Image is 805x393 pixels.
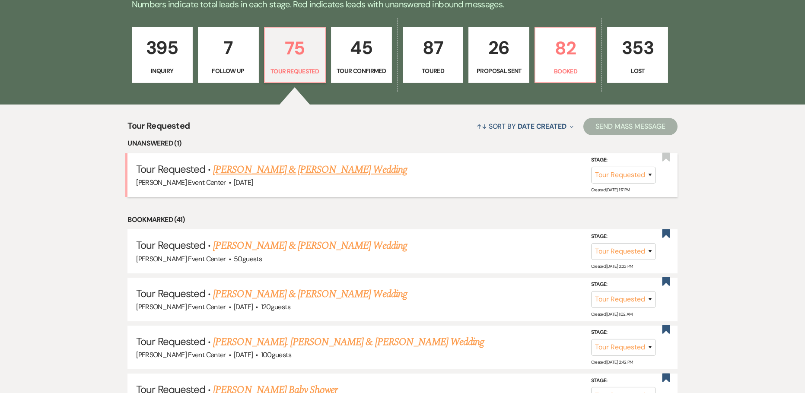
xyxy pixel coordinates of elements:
p: 7 [204,33,253,62]
p: Toured [408,66,458,76]
p: Inquiry [137,66,187,76]
p: 75 [270,34,320,63]
span: Created: [DATE] 1:17 PM [591,187,630,193]
span: ↑↓ [477,122,487,131]
p: 87 [408,33,458,62]
a: [PERSON_NAME] & [PERSON_NAME] Wedding [213,162,407,177]
li: Bookmarked (41) [127,214,677,225]
p: Tour Requested [270,67,320,76]
label: Stage: [591,328,656,337]
label: Stage: [591,376,656,385]
a: 353Lost [607,27,668,83]
span: 120 guests [261,302,290,311]
span: Tour Requested [127,119,190,138]
p: Tour Confirmed [337,66,386,76]
span: [DATE] [234,302,253,311]
span: [PERSON_NAME] Event Center [136,350,226,359]
span: [PERSON_NAME] Event Center [136,302,226,311]
p: 26 [474,33,524,62]
button: Sort By Date Created [473,115,577,138]
p: 353 [613,33,662,62]
button: Send Mass Message [583,118,678,135]
span: Tour Requested [136,162,205,176]
p: Lost [613,66,662,76]
p: 45 [337,33,386,62]
p: Booked [541,67,590,76]
a: 75Tour Requested [264,27,326,83]
span: 50 guests [234,254,262,263]
span: Tour Requested [136,335,205,348]
span: [PERSON_NAME] Event Center [136,254,226,263]
p: 395 [137,33,187,62]
a: 26Proposal Sent [468,27,529,83]
a: 45Tour Confirmed [331,27,392,83]
span: [DATE] [234,350,253,359]
span: Created: [DATE] 1:02 AM [591,311,633,317]
span: Tour Requested [136,238,205,252]
p: Follow Up [204,66,253,76]
span: Created: [DATE] 2:42 PM [591,359,633,365]
span: Created: [DATE] 3:33 PM [591,263,633,269]
label: Stage: [591,232,656,241]
span: Date Created [518,122,566,131]
li: Unanswered (1) [127,138,677,149]
a: [PERSON_NAME]. [PERSON_NAME] & [PERSON_NAME] Wedding [213,334,484,350]
a: [PERSON_NAME] & [PERSON_NAME] Wedding [213,238,407,254]
label: Stage: [591,280,656,289]
p: 82 [541,34,590,63]
p: Proposal Sent [474,66,524,76]
span: 100 guests [261,350,291,359]
span: Tour Requested [136,287,205,300]
label: Stage: [591,155,656,165]
a: [PERSON_NAME] & [PERSON_NAME] Wedding [213,286,407,302]
a: 87Toured [403,27,464,83]
a: 395Inquiry [132,27,193,83]
span: [DATE] [234,178,253,187]
a: 82Booked [535,27,596,83]
a: 7Follow Up [198,27,259,83]
span: [PERSON_NAME] Event Center [136,178,226,187]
